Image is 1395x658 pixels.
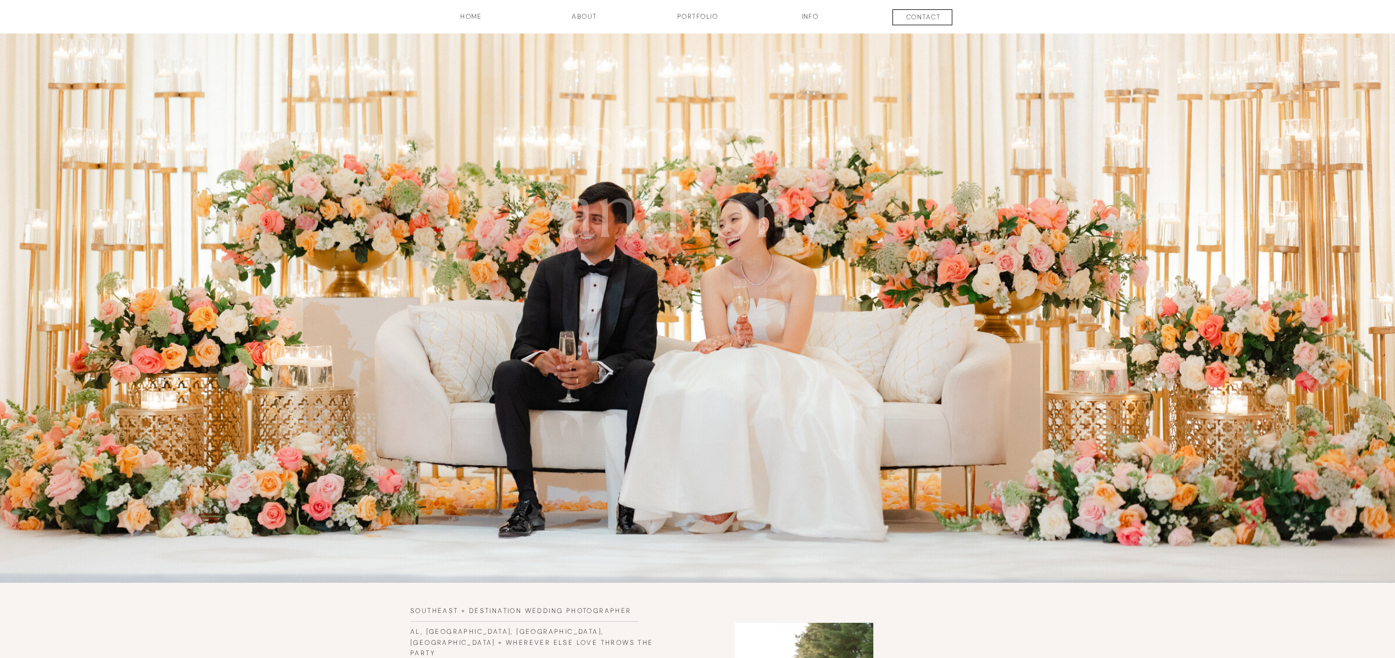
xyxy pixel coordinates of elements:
[410,606,666,647] h1: southeast + destination wedding photographer AL, [GEOGRAPHIC_DATA], [GEOGRAPHIC_DATA], [GEOGRAPHI...
[883,12,964,25] a: contact
[657,12,738,30] a: Portfolio
[557,12,612,30] a: about
[431,12,512,30] a: HOME
[783,12,838,30] a: INFO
